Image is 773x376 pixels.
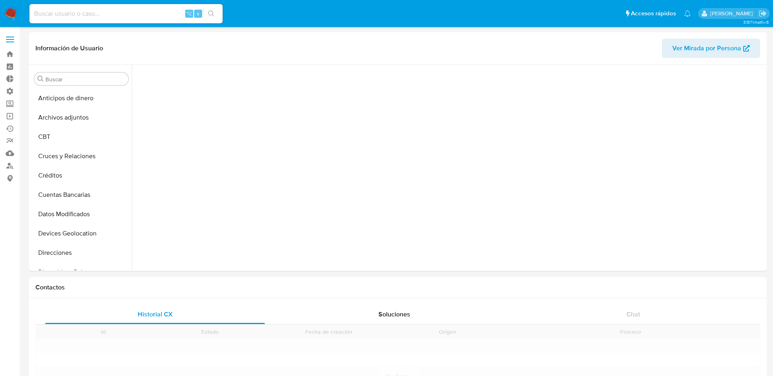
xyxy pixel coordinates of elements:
[138,310,173,319] span: Historial CX
[672,39,741,58] span: Ver Mirada por Persona
[31,166,132,185] button: Créditos
[35,44,103,52] h1: Información de Usuario
[35,283,760,291] h1: Contactos
[631,9,676,18] span: Accesos rápidos
[45,76,125,83] input: Buscar
[31,205,132,224] button: Datos Modificados
[31,147,132,166] button: Cruces y Relaciones
[197,10,199,17] span: s
[31,262,132,282] button: Dispositivos Point
[203,8,219,19] button: search-icon
[710,10,756,17] p: eric.malcangi@mercadolibre.com
[186,10,192,17] span: ⌥
[31,108,132,127] button: Archivos adjuntos
[31,127,132,147] button: CBT
[759,9,767,18] a: Salir
[684,10,691,17] a: Notificaciones
[662,39,760,58] button: Ver Mirada por Persona
[378,310,410,319] span: Soluciones
[626,310,640,319] span: Chat
[31,185,132,205] button: Cuentas Bancarias
[29,8,223,19] input: Buscar usuario o caso...
[31,243,132,262] button: Direcciones
[37,76,44,82] button: Buscar
[31,89,132,108] button: Anticipos de dinero
[31,224,132,243] button: Devices Geolocation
